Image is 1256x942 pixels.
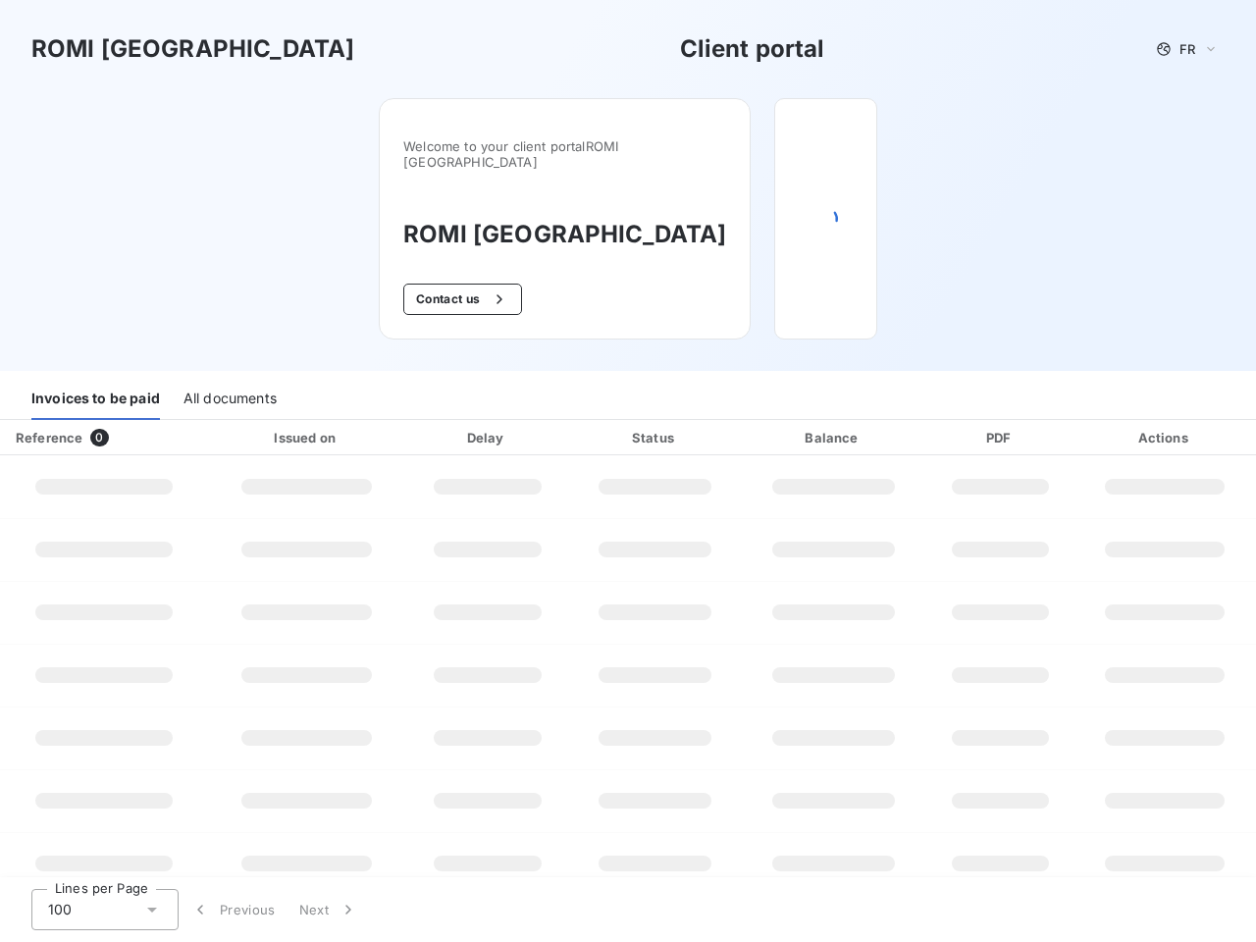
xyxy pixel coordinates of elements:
button: Next [288,889,370,930]
div: Status [573,428,736,447]
div: Balance [745,428,923,447]
button: Contact us [403,284,522,315]
div: Actions [1077,428,1252,447]
h3: Client portal [680,31,825,67]
span: Welcome to your client portal ROMI [GEOGRAPHIC_DATA] [403,138,726,170]
h3: ROMI [GEOGRAPHIC_DATA] [403,217,726,252]
span: FR [1179,41,1195,57]
div: Invoices to be paid [31,379,160,420]
button: Previous [179,889,288,930]
div: All documents [183,379,277,420]
div: PDF [930,428,1070,447]
div: Delay [409,428,565,447]
h3: ROMI [GEOGRAPHIC_DATA] [31,31,354,67]
div: Issued on [212,428,401,447]
div: Reference [16,430,82,445]
span: 100 [48,900,72,919]
span: 0 [90,429,108,446]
